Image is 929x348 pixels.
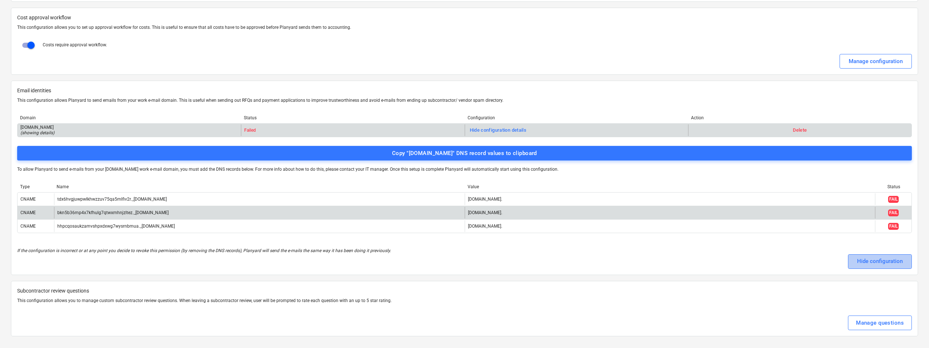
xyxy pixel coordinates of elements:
span: FAIL [888,196,899,203]
p: This configuration allows you to manage custom subcontractor review questions. When leaving a sub... [17,298,912,304]
div: [DOMAIN_NAME] [20,125,54,136]
div: Type [20,184,51,189]
div: [DOMAIN_NAME]. [468,210,502,215]
div: Copy "[DOMAIN_NAME]" DNS record values to clipboard [392,148,537,158]
p: Subcontractor review questions [17,287,912,295]
div: tdx6hvgjuwpwlkhwzzuv75qa5mlfiv2r._[DOMAIN_NAME] [57,197,167,202]
p: Email identities [17,87,912,94]
button: Manage questions [848,316,912,330]
button: Delete [788,124,811,136]
div: Manage questions [856,318,904,328]
span: FAIL [888,209,899,216]
div: Hide configuration [857,256,903,266]
span: FAIL [888,223,899,230]
div: hhpcqosaukzamvshpxdxwg7wysrnbmua._[DOMAIN_NAME] [57,224,175,229]
div: Action [691,115,909,120]
p: To allow Planyard to send e-mails from your [DOMAIN_NAME] work e-mail domain, you must add the DN... [17,166,912,173]
div: bkn5b36mp4x7kfhulg7qtwxmhnjzltez._[DOMAIN_NAME] [57,210,169,215]
p: This configuration allows you to set up approval workflow for costs. This is useful to ensure tha... [17,24,912,31]
div: CNAME [20,197,36,202]
div: Value [468,184,873,189]
div: CNAME [20,224,36,229]
div: Domain [20,115,238,120]
iframe: Chat Widget [892,313,929,348]
div: [DOMAIN_NAME]. [468,224,502,229]
p: ( showing details ) [20,130,54,136]
div: Manage configuration [849,57,903,66]
div: CNAME [20,210,36,215]
p: If the configuration is incorrect or at any point you decide to revoke this permission (by removi... [17,248,912,254]
button: Hide configuration details [468,124,529,136]
div: Configuration [468,115,686,120]
p: Cost approval workflow [17,14,912,22]
p: Failed [244,127,256,134]
div: Status [244,115,462,120]
div: Hide configuration details [470,126,527,135]
div: Status [878,184,909,189]
button: Manage configuration [840,54,912,69]
p: Costs require approval workflow. [43,42,107,48]
div: [DOMAIN_NAME]. [468,197,502,202]
p: This configuration allows Planyard to send emails from your work e-mail domain. This is useful wh... [17,97,912,104]
div: Delete [793,126,807,135]
div: Name [57,184,462,189]
button: Copy "[DOMAIN_NAME]" DNS record values to clipboard [17,146,912,161]
button: Hide configuration [848,254,912,269]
